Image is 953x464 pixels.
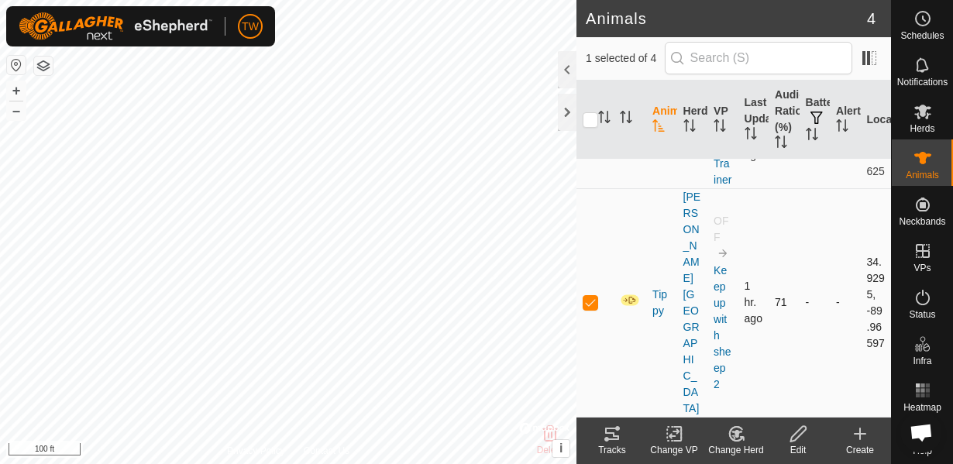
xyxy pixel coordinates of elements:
[910,124,934,133] span: Herds
[717,247,729,259] img: to
[714,215,728,243] span: OFF
[242,19,259,35] span: TW
[913,446,932,455] span: Help
[806,130,818,143] p-sorticon: Activate to sort
[899,217,945,226] span: Neckbands
[861,188,892,417] td: 34.9295, -89.96597
[745,129,757,142] p-sorticon: Activate to sort
[652,287,670,319] span: Tippy
[620,294,640,307] img: In Progress
[800,81,830,160] th: Battery
[829,443,891,457] div: Create
[620,113,632,125] p-sorticon: Activate to sort
[19,12,212,40] img: Gallagher Logo
[586,50,665,67] span: 1 selected of 4
[913,356,931,366] span: Infra
[830,81,860,160] th: Alerts
[767,443,829,457] div: Edit
[903,403,941,412] span: Heatmap
[897,77,948,87] span: Notifications
[745,100,762,161] span: Sep 27, 2025, 11:35 AM
[707,81,738,160] th: VP
[705,443,767,457] div: Change Herd
[586,9,867,28] h2: Animals
[7,56,26,74] button: Reset Map
[665,42,852,74] input: Search (S)
[683,122,696,134] p-sorticon: Activate to sort
[304,444,349,458] a: Contact Us
[900,31,944,40] span: Schedules
[769,81,799,160] th: Audio Ratio (%)
[906,170,939,180] span: Animals
[559,442,563,455] span: i
[7,101,26,120] button: –
[227,444,285,458] a: Privacy Policy
[677,81,707,160] th: Herd
[34,57,53,75] button: Map Layers
[830,188,860,417] td: -
[775,296,787,308] span: 71
[909,310,935,319] span: Status
[598,113,611,125] p-sorticon: Activate to sort
[714,264,731,390] a: Keep up with sheep 2
[652,122,665,134] p-sorticon: Activate to sort
[683,189,701,417] div: [PERSON_NAME][GEOGRAPHIC_DATA]
[581,443,643,457] div: Tracks
[646,81,676,160] th: Animal
[738,81,769,160] th: Last Updated
[836,122,848,134] p-sorticon: Activate to sort
[800,188,830,417] td: -
[643,443,705,457] div: Change VP
[892,418,953,462] a: Help
[552,440,569,457] button: i
[775,138,787,150] p-sorticon: Activate to sort
[745,280,762,325] span: Sep 27, 2025, 11:05 AM
[714,125,731,186] a: Heifer Trainer
[714,122,726,134] p-sorticon: Activate to sort
[861,81,892,160] th: Location
[900,411,942,453] div: Open chat
[867,7,876,30] span: 4
[7,81,26,100] button: +
[913,263,931,273] span: VPs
